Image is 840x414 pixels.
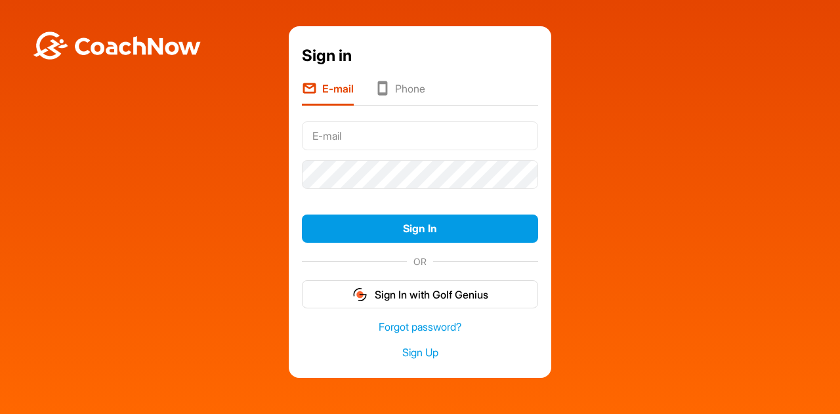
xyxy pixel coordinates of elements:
[302,81,354,106] li: E-mail
[352,287,368,302] img: gg_logo
[31,31,202,60] img: BwLJSsUCoWCh5upNqxVrqldRgqLPVwmV24tXu5FoVAoFEpwwqQ3VIfuoInZCoVCoTD4vwADAC3ZFMkVEQFDAAAAAElFTkSuQmCC
[302,320,538,335] a: Forgot password?
[302,280,538,308] button: Sign In with Golf Genius
[302,121,538,150] input: E-mail
[407,255,433,268] span: OR
[302,44,538,68] div: Sign in
[302,215,538,243] button: Sign In
[302,345,538,360] a: Sign Up
[375,81,425,106] li: Phone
